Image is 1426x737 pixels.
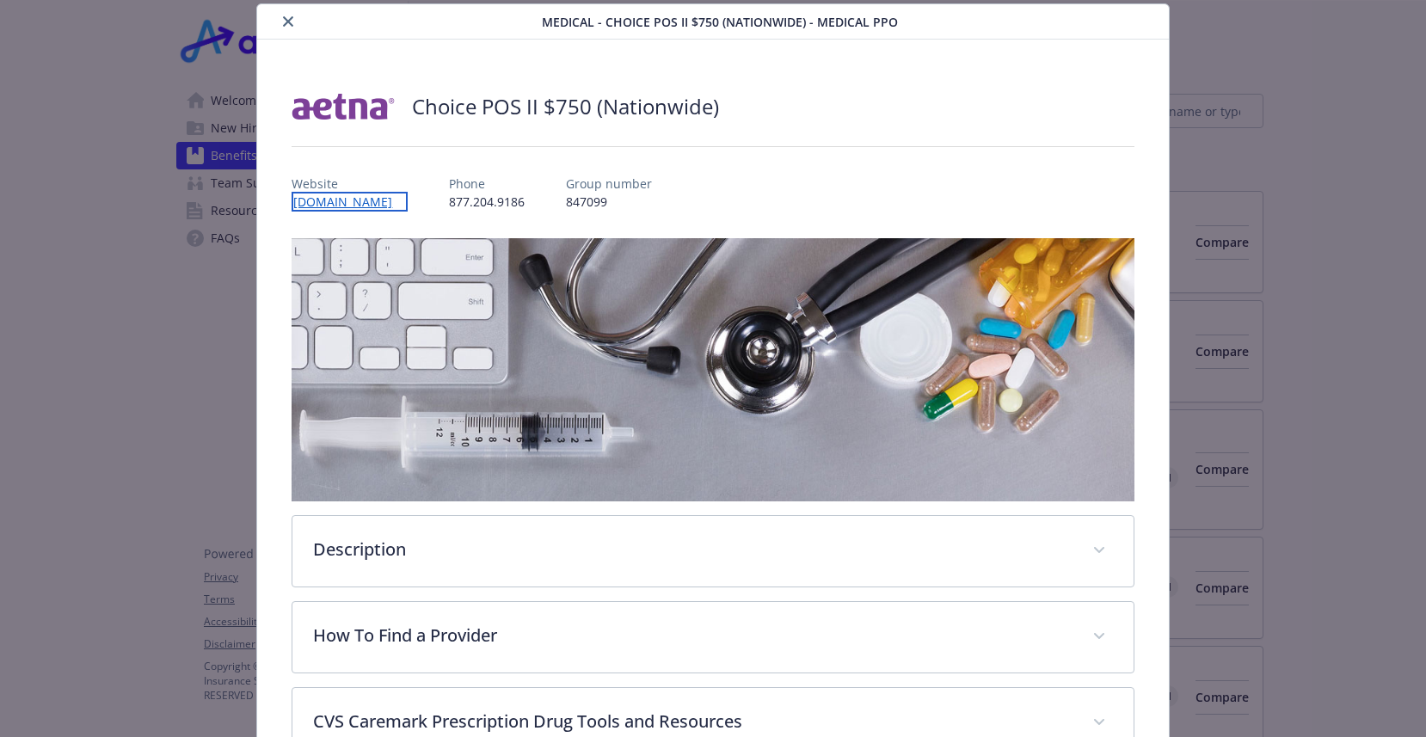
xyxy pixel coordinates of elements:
a: [DOMAIN_NAME] [292,192,408,212]
button: close [278,11,298,32]
img: Aetna Inc [292,81,395,132]
img: banner [292,238,1134,501]
p: Website [292,175,408,193]
p: How To Find a Provider [313,623,1071,648]
div: Description [292,516,1133,587]
p: 847099 [566,193,652,211]
p: 877.204.9186 [449,193,525,211]
div: How To Find a Provider [292,602,1133,673]
h2: Choice POS II $750 (Nationwide) [412,92,719,121]
p: Description [313,537,1071,562]
p: Group number [566,175,652,193]
p: CVS Caremark Prescription Drug Tools and Resources [313,709,1071,734]
p: Phone [449,175,525,193]
span: Medical - Choice POS II $750 (Nationwide) - Medical PPO [542,13,898,31]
